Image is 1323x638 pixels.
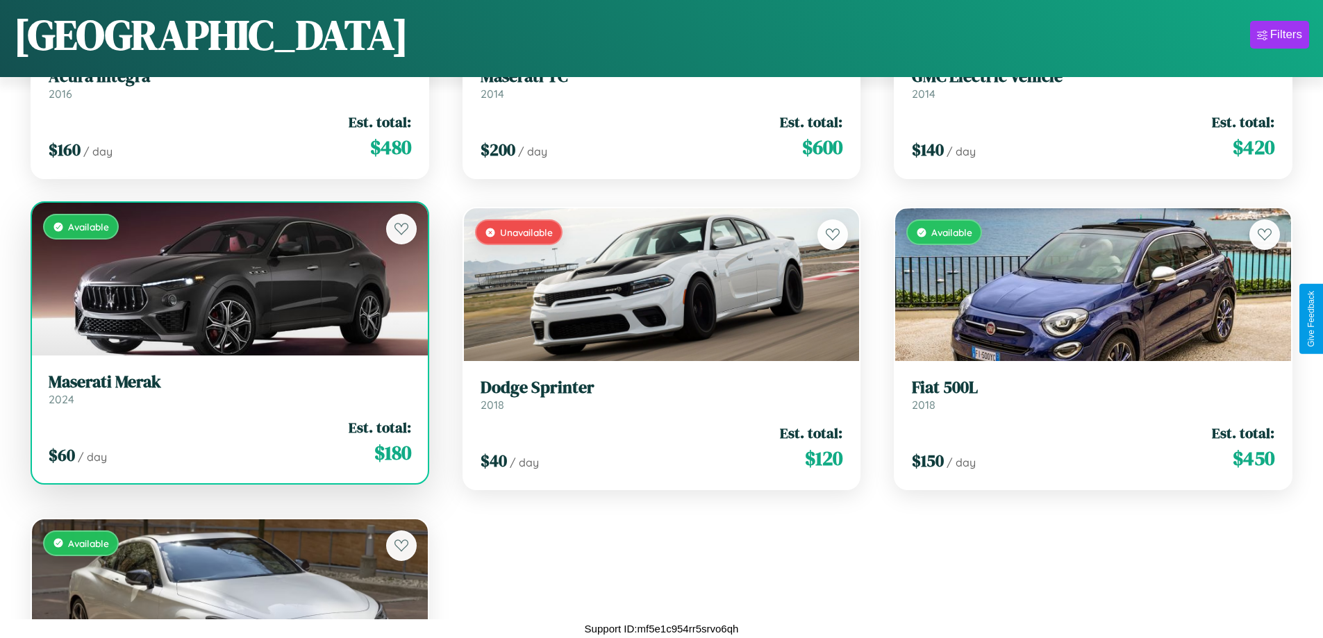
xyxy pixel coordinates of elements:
[49,87,72,101] span: 2016
[585,619,739,638] p: Support ID: mf5e1c954rr5srvo6qh
[481,138,515,161] span: $ 200
[68,221,109,233] span: Available
[1306,291,1316,347] div: Give Feedback
[49,67,411,101] a: Acura Integra2016
[805,444,842,472] span: $ 120
[481,378,843,412] a: Dodge Sprinter2018
[947,144,976,158] span: / day
[1233,133,1274,161] span: $ 420
[49,392,74,406] span: 2024
[1212,423,1274,443] span: Est. total:
[370,133,411,161] span: $ 480
[931,226,972,238] span: Available
[481,398,504,412] span: 2018
[912,67,1274,87] h3: GMC Electric Vehicle
[481,378,843,398] h3: Dodge Sprinter
[912,67,1274,101] a: GMC Electric Vehicle2014
[1233,444,1274,472] span: $ 450
[912,138,944,161] span: $ 140
[49,444,75,467] span: $ 60
[510,455,539,469] span: / day
[14,6,408,63] h1: [GEOGRAPHIC_DATA]
[947,455,976,469] span: / day
[518,144,547,158] span: / day
[780,423,842,443] span: Est. total:
[83,144,113,158] span: / day
[349,417,411,437] span: Est. total:
[49,372,411,406] a: Maserati Merak2024
[49,67,411,87] h3: Acura Integra
[1270,28,1302,42] div: Filters
[481,67,843,101] a: Maserati TC2014
[500,226,553,238] span: Unavailable
[481,67,843,87] h3: Maserati TC
[912,378,1274,398] h3: Fiat 500L
[802,133,842,161] span: $ 600
[49,138,81,161] span: $ 160
[1212,112,1274,132] span: Est. total:
[780,112,842,132] span: Est. total:
[481,87,504,101] span: 2014
[374,439,411,467] span: $ 180
[1250,21,1309,49] button: Filters
[349,112,411,132] span: Est. total:
[912,398,935,412] span: 2018
[78,450,107,464] span: / day
[68,537,109,549] span: Available
[481,449,507,472] span: $ 40
[912,449,944,472] span: $ 150
[912,87,935,101] span: 2014
[912,378,1274,412] a: Fiat 500L2018
[49,372,411,392] h3: Maserati Merak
